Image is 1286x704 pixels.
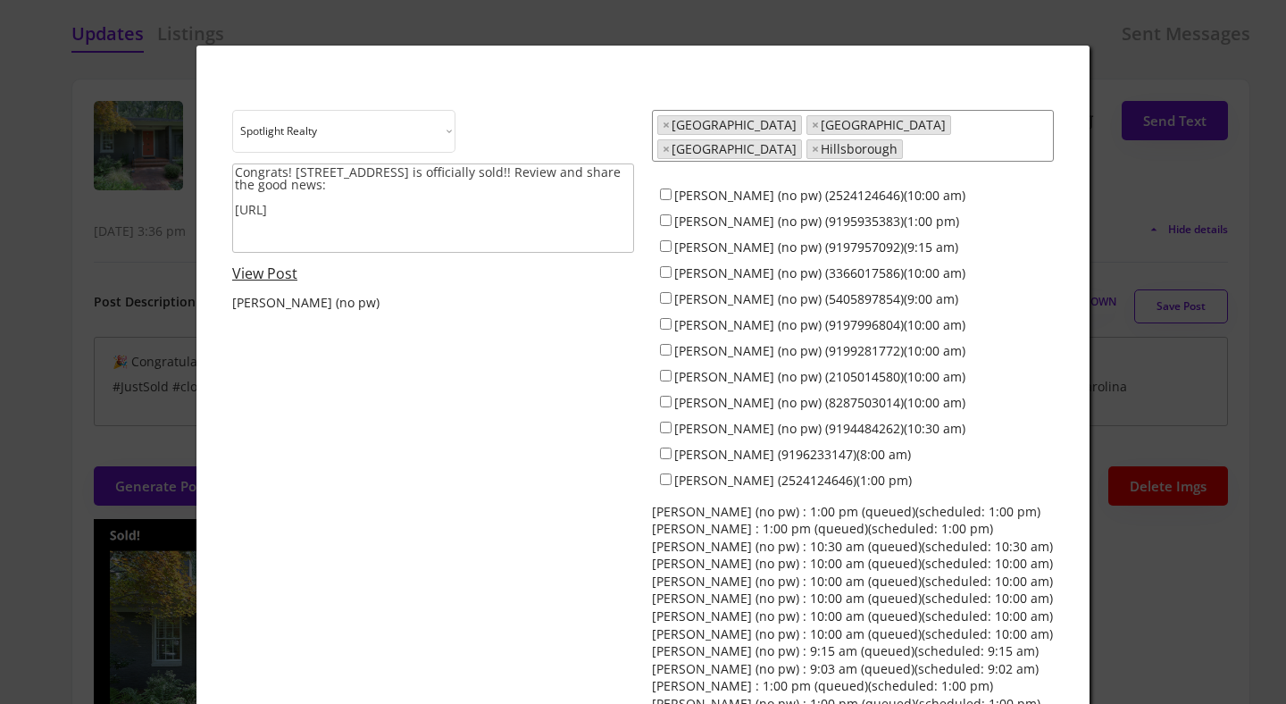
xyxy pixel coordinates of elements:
[232,294,380,312] div: [PERSON_NAME] (no pw)
[674,420,965,437] label: [PERSON_NAME] (no pw) (9194484262)(10:30 am)
[652,608,1053,625] div: [PERSON_NAME] (no pw) : 10:00 am (queued)(scheduled: 10:00 am)
[674,187,965,204] label: [PERSON_NAME] (no pw) (2524124646)(10:00 am)
[652,677,993,695] div: [PERSON_NAME] : 1:00 pm (queued)(scheduled: 1:00 pm)
[674,213,959,230] label: [PERSON_NAME] (no pw) (9195935383)(1:00 pm)
[674,394,965,411] label: [PERSON_NAME] (no pw) (8287503014)(10:00 am)
[674,239,958,256] label: [PERSON_NAME] (no pw) (9197957092)(9:15 am)
[674,472,912,489] label: [PERSON_NAME] (2524124646)(1:00 pm)
[657,139,802,159] li: Chapel Hill
[674,316,965,333] label: [PERSON_NAME] (no pw) (9197996804)(10:00 am)
[674,342,965,359] label: [PERSON_NAME] (no pw) (9199281772)(10:00 am)
[674,368,965,385] label: [PERSON_NAME] (no pw) (2105014580)(10:00 am)
[812,143,819,155] span: ×
[806,139,903,159] li: Hillsborough
[652,538,1053,556] div: [PERSON_NAME] (no pw) : 10:30 am (queued)(scheduled: 10:30 am)
[812,119,819,131] span: ×
[674,264,965,281] label: [PERSON_NAME] (no pw) (3366017586)(10:00 am)
[652,642,1039,660] div: [PERSON_NAME] (no pw) : 9:15 am (queued)(scheduled: 9:15 am)
[674,446,911,463] label: [PERSON_NAME] (9196233147)(8:00 am)
[652,555,1053,573] div: [PERSON_NAME] (no pw) : 10:00 am (queued)(scheduled: 10:00 am)
[652,625,1053,643] div: [PERSON_NAME] (no pw) : 10:00 am (queued)(scheduled: 10:00 am)
[674,290,958,307] label: [PERSON_NAME] (no pw) (5405897854)(9:00 am)
[652,520,993,538] div: [PERSON_NAME] : 1:00 pm (queued)(scheduled: 1:00 pm)
[657,115,802,135] li: Raleigh
[232,264,297,283] a: View Post
[652,660,1039,678] div: [PERSON_NAME] (no pw) : 9:03 am (queued)(scheduled: 9:02 am)
[652,503,1040,521] div: [PERSON_NAME] (no pw) : 1:00 pm (queued)(scheduled: 1:00 pm)
[663,119,670,131] span: ×
[652,590,1053,608] div: [PERSON_NAME] (no pw) : 10:00 am (queued)(scheduled: 10:00 am)
[652,573,1053,591] div: [PERSON_NAME] (no pw) : 10:00 am (queued)(scheduled: 10:00 am)
[806,115,951,135] li: Durham
[663,143,670,155] span: ×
